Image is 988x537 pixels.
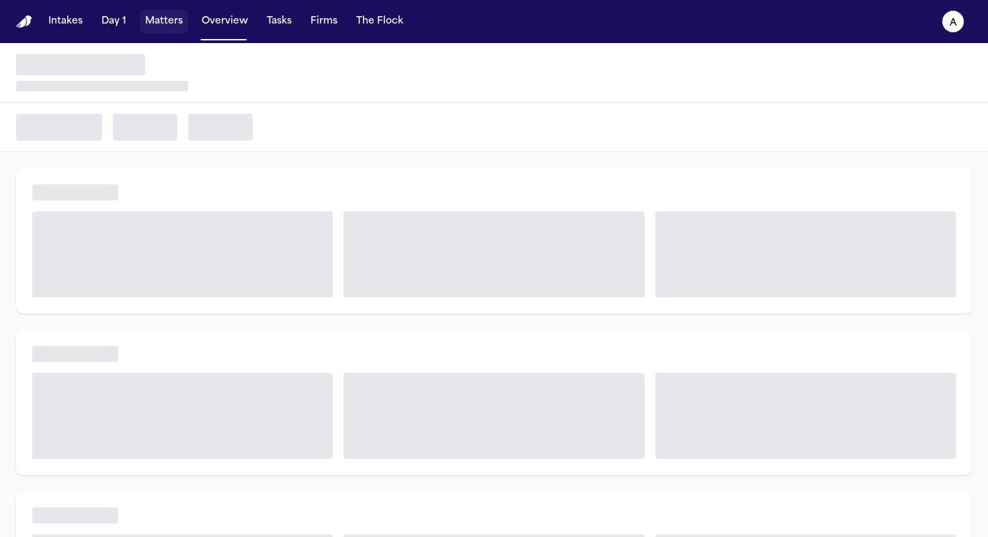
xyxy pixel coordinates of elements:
[140,9,188,34] button: Matters
[351,9,409,34] button: The Flock
[305,9,343,34] button: Firms
[43,9,88,34] button: Intakes
[96,9,132,34] button: Day 1
[16,15,32,28] img: Finch Logo
[196,9,253,34] button: Overview
[261,9,297,34] button: Tasks
[16,15,32,28] a: Home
